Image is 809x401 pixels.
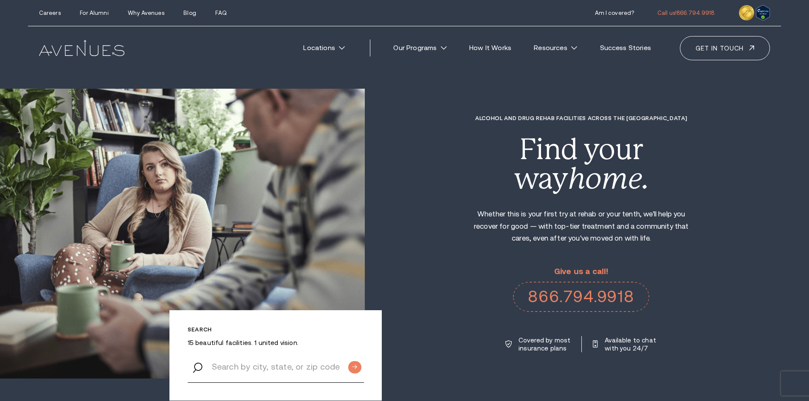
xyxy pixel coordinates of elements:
p: Search [188,326,364,333]
i: home. [568,162,649,195]
p: 15 beautiful facilities. 1 united vision. [188,339,364,347]
a: Success Stories [591,39,660,57]
a: Careers [39,10,61,16]
a: Blog [183,10,196,16]
a: Our Programs [385,39,455,57]
a: Get in touch [680,36,770,60]
a: Covered by most insurance plans [505,336,571,352]
a: Available to chat with you 24/7 [593,336,657,352]
a: Verify LegitScript Approval for www.avenuesrecovery.com [756,8,770,16]
p: Available to chat with you 24/7 [605,336,657,352]
p: Whether this is your first try at rehab or your tenth, we'll help you recover for good — with top... [465,208,697,245]
a: 866.794.9918 [513,282,649,311]
span: 866.794.9918 [677,10,715,16]
p: Covered by most insurance plans [519,336,571,352]
a: For Alumni [80,10,108,16]
input: Submit [348,361,361,373]
h1: Alcohol and Drug Rehab Facilities across the [GEOGRAPHIC_DATA] [465,115,697,121]
p: Give us a call! [513,267,649,276]
a: How It Works [461,39,520,57]
img: Verify Approval for www.avenuesrecovery.com [756,5,770,20]
a: Locations [295,39,354,57]
a: Call us!866.794.9918 [657,10,715,16]
a: Am I covered? [595,10,634,16]
a: FAQ [215,10,226,16]
a: Why Avenues [128,10,164,16]
a: Resources [525,39,586,57]
div: Find your way [465,135,697,193]
input: Search by city, state, or zip code [188,351,364,383]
